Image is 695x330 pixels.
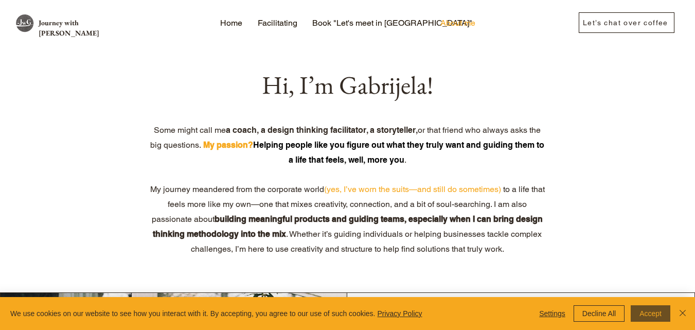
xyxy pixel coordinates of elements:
span: We use cookies on our website to see how you interact with it. By accepting, you agree to our use... [10,309,422,318]
span: . [404,155,406,165]
span: Hi, I’m Gabrijela! [262,68,433,101]
span: . Whether it’s guiding individuals or helping businesses tackle complex challenges, I’m here to u... [191,229,542,254]
a: Journey with [PERSON_NAME] [39,18,99,38]
span: My journey meandered from the corporate world to a life that feels more like my own—one that mixe... [150,184,545,224]
span: Settings [539,306,565,321]
button: Close [676,305,689,322]
img: site logo [15,14,34,32]
a: Book "Let's meet in [GEOGRAPHIC_DATA]" [305,15,433,31]
span: building meaningful products and guiding teams, especially when I can bring design thinking metho... [153,214,543,239]
span: a coach, a design thinking facilitator, a storyteller, [226,125,418,135]
p: Book "Let's meet in [GEOGRAPHIC_DATA]" [307,15,477,31]
a: Facilitating [250,15,305,31]
a: Let’s chat over coffee [579,12,674,33]
button: Decline All [574,305,625,322]
a: Privacy Policy [377,309,422,318]
span: My passion? [203,140,253,150]
a: About me [433,15,483,31]
span: Some might call me [154,125,226,135]
img: Close [676,307,689,319]
p: Facilitating [253,15,302,31]
button: Accept [631,305,670,322]
span: or that friend who always asks the big questions. [150,125,541,150]
nav: Site [197,15,499,31]
span: Helping people like you figure out what they truly want and guiding them to a life that feels, we... [253,140,544,165]
a: Home [212,15,250,31]
p: Home [215,15,247,31]
span: (yes, I’ve worn the suits—and still do sometimes) [324,184,501,194]
p: About me [435,15,480,31]
span: Let’s chat over coffee [583,19,668,27]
